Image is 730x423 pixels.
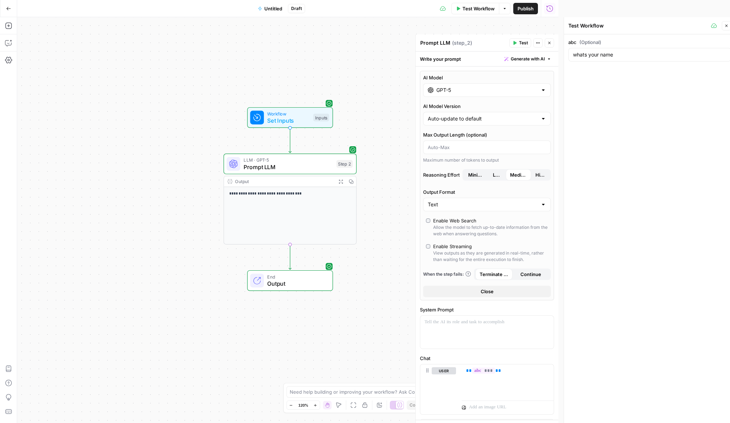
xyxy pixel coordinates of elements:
[423,169,551,181] label: Reasoning Effort
[520,271,541,278] span: Continue
[513,3,538,14] button: Publish
[224,270,357,291] div: EndOutput
[510,171,527,178] span: Medium
[493,171,501,178] span: Low
[410,402,420,408] span: Copy
[420,39,450,46] textarea: Prompt LLM
[235,178,333,185] div: Output
[423,74,551,81] label: AI Model
[267,279,325,288] span: Output
[518,5,534,12] span: Publish
[291,5,302,12] span: Draft
[428,201,538,208] input: Text
[464,169,489,181] button: Reasoning EffortLowMediumHigh
[531,169,549,181] button: Reasoning EffortMinimalLowMedium
[313,114,329,122] div: Inputs
[511,56,545,62] span: Generate with AI
[480,271,508,278] span: Terminate Workflow
[428,115,538,122] input: Auto-update to default
[426,244,430,249] input: Enable StreamingView outputs as they are generated in real-time, rather than waiting for the enti...
[509,38,531,48] button: Test
[289,128,291,153] g: Edge from start to step_2
[337,160,353,168] div: Step 2
[420,364,456,414] div: user
[452,39,472,46] span: ( step_2 )
[428,144,546,151] input: Auto-Max
[289,245,291,270] g: Edge from step_2 to end
[433,243,472,250] div: Enable Streaming
[267,273,325,280] span: End
[489,169,506,181] button: Reasoning EffortMinimalMediumHigh
[264,5,282,12] span: Untitled
[501,54,554,64] button: Generate with AI
[426,218,430,223] input: Enable Web SearchAllow the model to fetch up-to-date information from the web when answering ques...
[420,306,554,313] label: System Prompt
[579,39,601,46] span: (Optional)
[254,3,286,14] button: Untitled
[433,217,476,224] div: Enable Web Search
[432,367,456,374] button: user
[416,51,558,66] div: Write your prompt
[224,107,357,128] div: WorkflowSet InputsInputs
[423,271,471,277] a: When the step fails:
[244,163,333,171] span: Prompt LLM
[420,355,554,362] label: Chat
[244,157,333,163] span: LLM · GPT-5
[468,171,484,178] span: Minimal
[436,87,538,94] input: Select a model
[519,40,528,46] span: Test
[513,269,550,280] button: Continue
[267,116,310,125] span: Set Inputs
[407,400,423,410] button: Copy
[535,171,545,178] span: High
[462,5,495,12] span: Test Workflow
[423,286,551,297] button: Close
[298,402,308,408] span: 120%
[451,3,499,14] button: Test Workflow
[423,157,551,163] div: Maximum number of tokens to output
[423,103,551,110] label: AI Model Version
[267,110,310,117] span: Workflow
[481,288,494,295] span: Close
[423,131,551,138] label: Max Output Length (optional)
[433,250,548,263] div: View outputs as they are generated in real-time, rather than waiting for the entire execution to ...
[433,224,548,237] div: Allow the model to fetch up-to-date information from the web when answering questions.
[423,188,551,196] label: Output Format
